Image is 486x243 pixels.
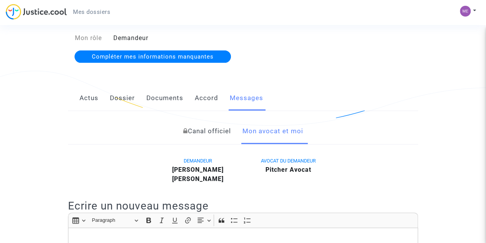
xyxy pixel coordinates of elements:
span: DEMANDEUR [184,158,212,164]
a: Mon avocat et moi [242,119,303,144]
span: Compléter mes informations manquantes [92,53,214,60]
h2: Ecrire un nouveau message [68,199,418,213]
a: Accord [195,85,218,111]
a: Mes dossiers [67,6,116,18]
div: Mon rôle [62,34,108,43]
a: Dossier [110,85,135,111]
a: Documents [146,85,183,111]
b: [PERSON_NAME] [172,166,224,173]
img: jc-logo.svg [6,4,67,20]
div: Editor toolbar [68,213,418,228]
span: AVOCAT DU DEMANDEUR [261,158,316,164]
img: 6d6fbd8f9d507db099ec813e1301c2df [460,6,471,17]
a: Canal officiel [183,119,231,144]
button: Paragraph [88,215,141,226]
span: Paragraph [92,216,132,225]
a: Messages [230,85,263,111]
b: [PERSON_NAME] [172,175,224,183]
span: Mes dossiers [73,8,110,15]
div: Demandeur [108,34,243,43]
b: Pitcher Avocat [265,166,311,173]
a: Actus [80,85,98,111]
